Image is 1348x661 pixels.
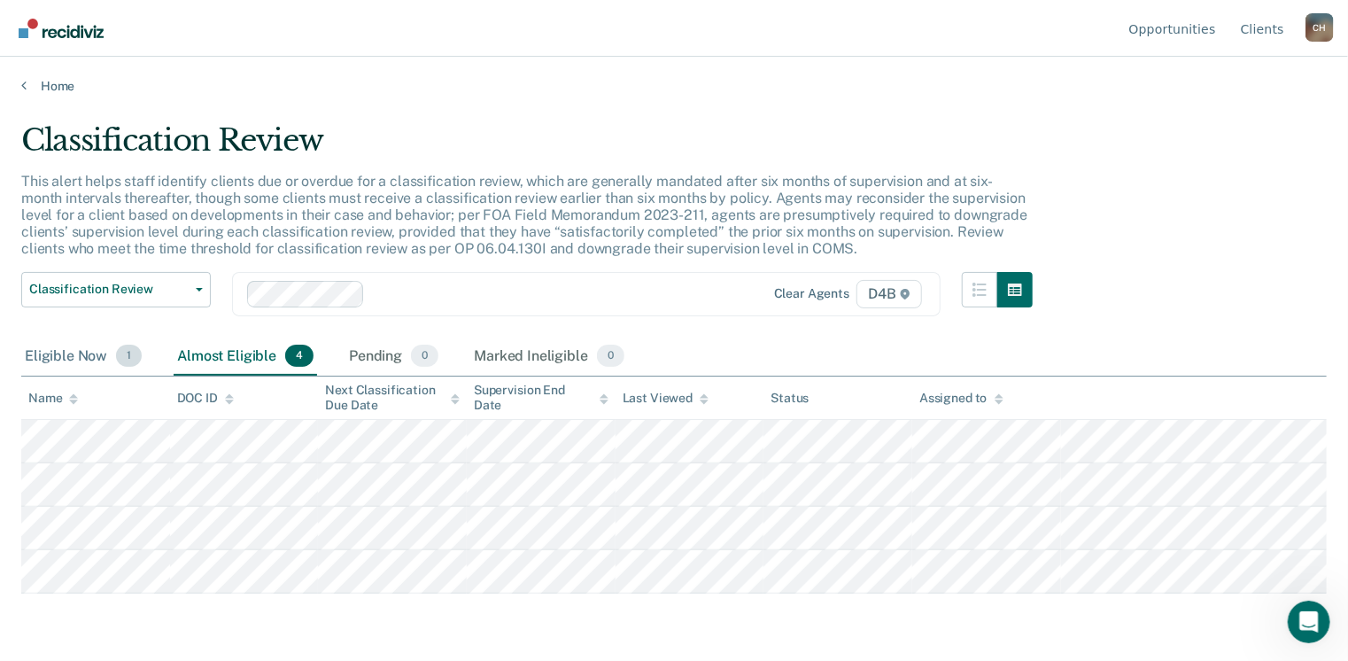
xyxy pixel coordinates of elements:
span: 4 [285,345,314,368]
span: Classification Review [29,282,189,297]
span: D4B [856,280,921,308]
div: C H [1305,13,1334,42]
div: Pending [345,338,442,377]
div: Almost Eligible [174,338,317,377]
div: Marked Ineligible [470,338,628,377]
div: Supervision End Date [474,383,608,413]
span: 0 [411,345,438,368]
div: Assigned to [919,391,1003,406]
div: Eligible Now [21,338,145,377]
div: Classification Review [21,122,1033,173]
a: Home [21,78,1327,94]
div: Next Classification Due Date [325,383,460,413]
div: Last Viewed [623,391,709,406]
iframe: Intercom live chat [1288,601,1330,643]
div: DOC ID [177,391,234,406]
img: Recidiviz [19,19,104,38]
span: 1 [116,345,142,368]
div: Status [771,391,809,406]
p: This alert helps staff identify clients due or overdue for a classification review, which are gen... [21,173,1027,258]
span: 0 [597,345,624,368]
button: Profile dropdown button [1305,13,1334,42]
div: Name [28,391,78,406]
div: Clear agents [774,286,849,301]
